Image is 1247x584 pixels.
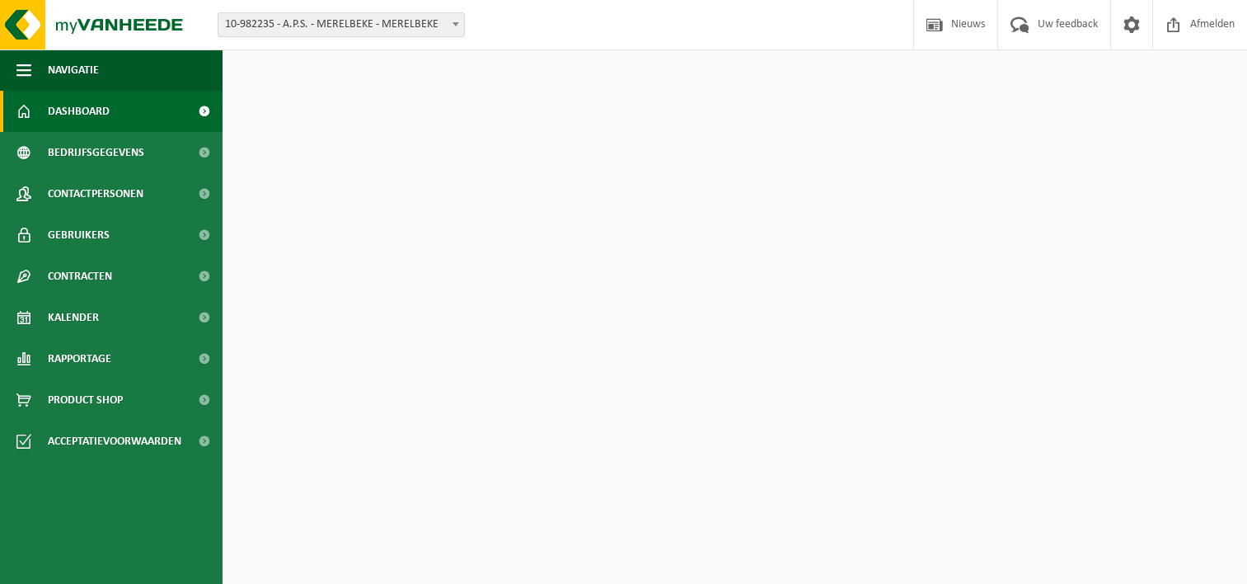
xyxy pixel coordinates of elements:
span: Contracten [48,256,112,297]
span: Navigatie [48,49,99,91]
span: Kalender [48,297,99,338]
span: Acceptatievoorwaarden [48,421,181,462]
span: Product Shop [48,379,123,421]
span: Bedrijfsgegevens [48,132,144,173]
span: Rapportage [48,338,111,379]
span: Gebruikers [48,214,110,256]
span: Dashboard [48,91,110,132]
span: 10-982235 - A.P.S. - MERELBEKE - MERELBEKE [218,13,464,36]
span: 10-982235 - A.P.S. - MERELBEKE - MERELBEKE [218,12,465,37]
span: Contactpersonen [48,173,143,214]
